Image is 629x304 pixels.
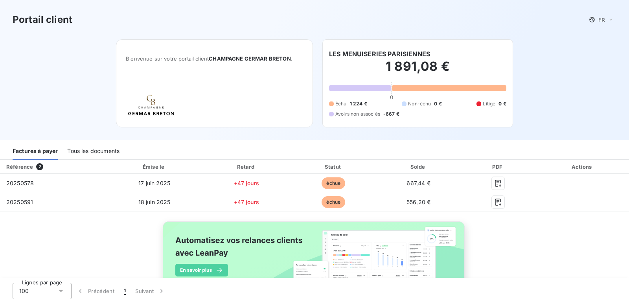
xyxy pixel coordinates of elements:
[292,163,375,171] div: Statut
[126,55,303,62] span: Bienvenue sur votre portail client .
[335,100,347,107] span: Échu
[13,143,58,160] div: Factures à payer
[383,111,399,118] span: -667 €
[119,283,131,299] button: 1
[72,283,119,299] button: Précédent
[406,199,430,205] span: 556,20 €
[234,199,259,205] span: +47 jours
[126,94,176,118] img: Company logo
[434,100,441,107] span: 0 €
[6,180,34,186] span: 20250578
[329,49,430,59] h6: LES MENUISERIES PARISIENNES
[322,177,345,189] span: échue
[124,287,126,295] span: 1
[483,100,495,107] span: Litige
[204,163,289,171] div: Retard
[498,100,506,107] span: 0 €
[408,100,431,107] span: Non-échu
[537,163,627,171] div: Actions
[329,59,506,82] h2: 1 891,08 €
[131,283,170,299] button: Suivant
[350,100,367,107] span: 1 224 €
[234,180,259,186] span: +47 jours
[138,199,171,205] span: 18 juin 2025
[138,180,170,186] span: 17 juin 2025
[19,287,29,295] span: 100
[209,55,291,62] span: CHAMPAGNE GERMAR BRETON
[67,143,120,160] div: Tous les documents
[6,199,33,205] span: 20250591
[36,163,43,170] span: 2
[406,180,430,186] span: 667,44 €
[390,94,393,100] span: 0
[6,164,33,170] div: Référence
[322,196,345,208] span: échue
[13,13,72,27] h3: Portail client
[462,163,534,171] div: PDF
[598,17,605,23] span: FR
[108,163,201,171] div: Émise le
[335,111,380,118] span: Avoirs non associés
[378,163,459,171] div: Solde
